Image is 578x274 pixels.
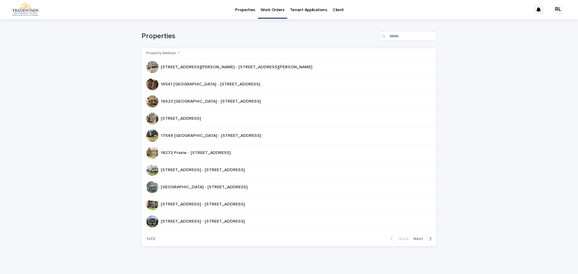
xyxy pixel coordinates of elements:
p: 16541 [GEOGRAPHIC_DATA] - [STREET_ADDRESS] [161,81,261,87]
span: Next [413,237,427,241]
button: Back [386,236,411,242]
p: [STREET_ADDRESS] - [STREET_ADDRESS] [161,166,246,173]
p: [STREET_ADDRESS][PERSON_NAME] - [STREET_ADDRESS][PERSON_NAME] [161,63,313,70]
tr: [STREET_ADDRESS] - [STREET_ADDRESS][STREET_ADDRESS] - [STREET_ADDRESS] [141,162,437,179]
tr: [STREET_ADDRESS][PERSON_NAME] - [STREET_ADDRESS][PERSON_NAME][STREET_ADDRESS][PERSON_NAME] - [STR... [141,59,437,76]
tr: [GEOGRAPHIC_DATA] - [STREET_ADDRESS][GEOGRAPHIC_DATA] - [STREET_ADDRESS] [141,179,437,196]
p: 17544 [GEOGRAPHIC_DATA] - [STREET_ADDRESS] [161,132,262,138]
tr: 16623 [GEOGRAPHIC_DATA] - [STREET_ADDRESS]16623 [GEOGRAPHIC_DATA] - [STREET_ADDRESS] [141,93,437,110]
p: 1 of 2 [141,232,160,246]
tr: [STREET_ADDRESS][STREET_ADDRESS] [141,110,437,127]
tr: [STREET_ADDRESS] - [STREET_ADDRESS][STREET_ADDRESS] - [STREET_ADDRESS] [141,213,437,230]
p: [STREET_ADDRESS] - [STREET_ADDRESS] [161,201,246,207]
p: [STREET_ADDRESS] - [STREET_ADDRESS] [161,218,246,224]
p: 18272 Prairie - [STREET_ADDRESS] [161,149,232,155]
tr: 16541 [GEOGRAPHIC_DATA] - [STREET_ADDRESS]16541 [GEOGRAPHIC_DATA] - [STREET_ADDRESS] [141,76,437,93]
div: RL [553,5,563,14]
tr: 18272 Prairie - [STREET_ADDRESS]18272 Prairie - [STREET_ADDRESS] [141,144,437,162]
tr: 17544 [GEOGRAPHIC_DATA] - [STREET_ADDRESS]17544 [GEOGRAPHIC_DATA] - [STREET_ADDRESS] [141,127,437,144]
img: 1GCq2oTSZCuDKsr8mZhq [12,4,38,16]
span: Back [396,237,409,241]
input: Search [379,31,437,41]
p: 16623 [GEOGRAPHIC_DATA] - [STREET_ADDRESS] [161,98,262,104]
button: Next [411,236,437,242]
p: [STREET_ADDRESS] [161,115,202,121]
p: [GEOGRAPHIC_DATA] - [STREET_ADDRESS] [161,183,249,190]
p: Property Address [146,50,176,57]
tr: [STREET_ADDRESS] - [STREET_ADDRESS][STREET_ADDRESS] - [STREET_ADDRESS] [141,196,437,213]
h1: Properties [141,32,377,41]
